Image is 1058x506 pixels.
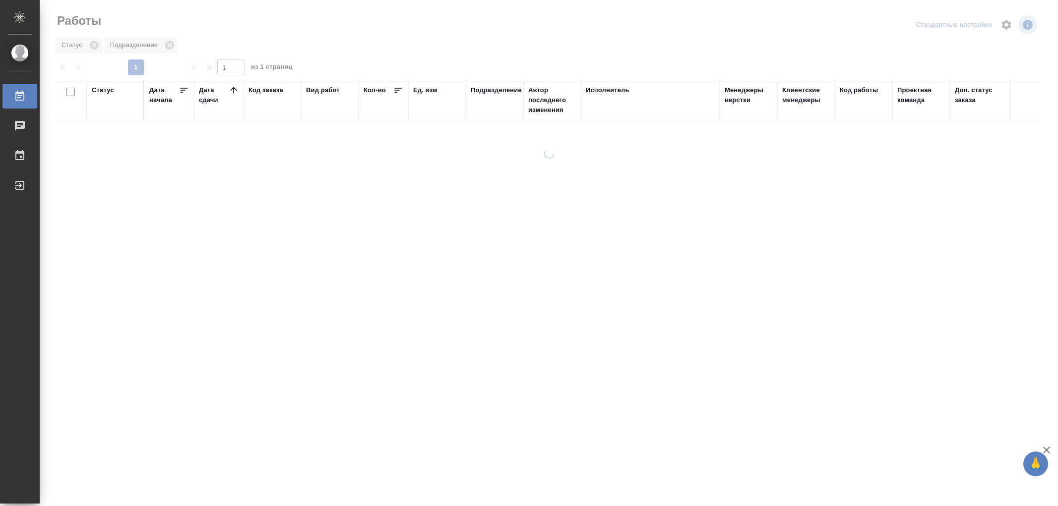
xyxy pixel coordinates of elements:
div: Автор последнего изменения [528,85,576,115]
span: 🙏 [1027,453,1044,474]
div: Вид работ [306,85,340,95]
div: Ед. изм [413,85,437,95]
div: Исполнитель [586,85,629,95]
div: Менеджеры верстки [725,85,772,105]
div: Кол-во [364,85,386,95]
div: Код заказа [249,85,283,95]
div: Подразделение [471,85,522,95]
div: Доп. статус заказа [955,85,1007,105]
div: Клиентские менеджеры [782,85,830,105]
div: Код работы [840,85,878,95]
button: 🙏 [1023,451,1048,476]
div: Дата начала [149,85,179,105]
div: Дата сдачи [199,85,229,105]
div: Проектная команда [897,85,945,105]
div: Статус [92,85,114,95]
